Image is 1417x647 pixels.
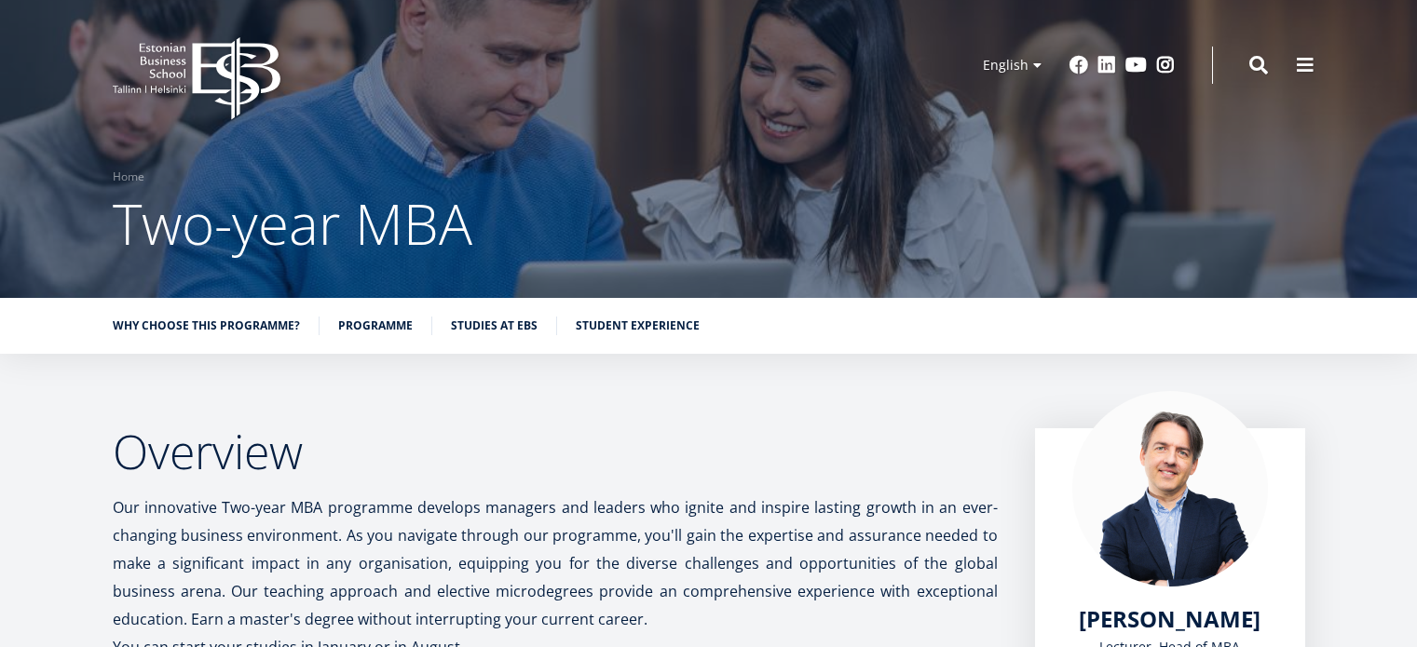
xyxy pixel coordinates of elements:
h2: Overview [113,428,998,475]
span: Two-year MBA [113,185,472,262]
a: Instagram [1156,56,1175,74]
span: [PERSON_NAME] [1079,603,1260,634]
a: Why choose this programme? [113,317,300,335]
a: Linkedin [1097,56,1116,74]
a: [PERSON_NAME] [1079,605,1260,633]
img: Marko Rillo [1072,391,1268,586]
a: Youtube [1125,56,1147,74]
a: Facebook [1070,56,1088,74]
a: Programme [338,317,413,335]
a: Home [113,168,144,186]
p: Our innovative Two-year MBA programme develops managers and leaders who ignite and inspire lastin... [113,493,998,633]
a: Studies at EBS [451,317,538,335]
a: Student experience [576,317,700,335]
